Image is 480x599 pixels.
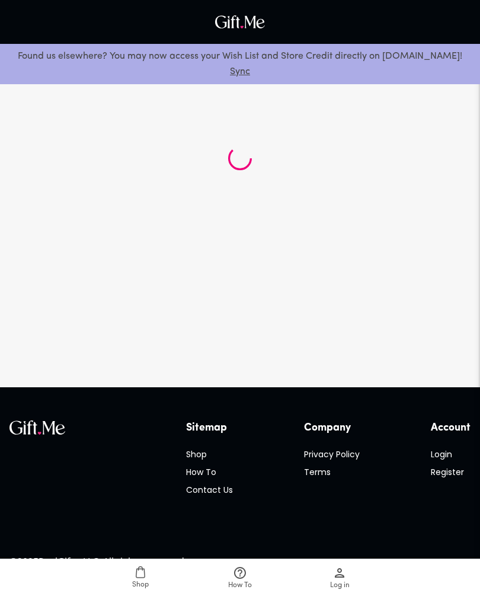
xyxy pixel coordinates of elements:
[330,580,350,591] span: Log in
[230,67,250,77] a: Sync
[186,466,233,479] h6: How To
[228,580,252,591] span: How To
[132,579,149,591] span: Shop
[304,448,360,461] h6: Privacy Policy
[186,448,233,461] h6: Shop
[431,448,471,461] h6: Login
[304,466,360,479] h6: Terms
[212,12,268,31] img: GiftMe Logo
[304,420,360,436] h6: Company
[186,420,233,436] h6: Sitemap
[9,420,65,435] img: GiftMe Logo
[91,559,190,599] a: Shop
[9,49,471,79] p: Found us elsewhere? You may now access your Wish List and Store Credit directly on [DOMAIN_NAME]!
[190,559,290,599] a: How To
[290,559,389,599] a: Log in
[431,466,471,479] h6: Register
[9,554,187,569] p: © 2025 RealGifts, LLC. All rights reserved.
[186,484,233,497] h6: Contact Us
[431,420,471,436] h6: Account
